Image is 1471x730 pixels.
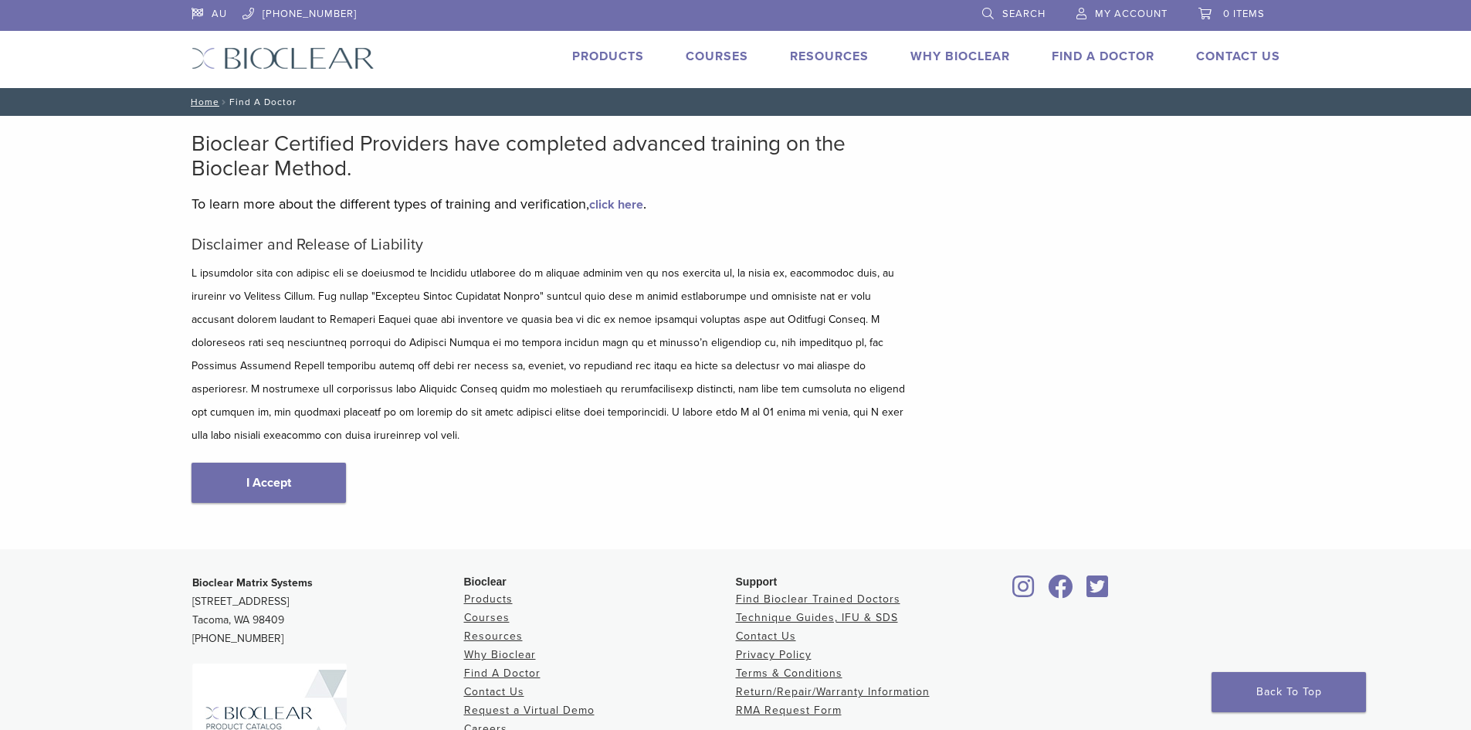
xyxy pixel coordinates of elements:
h5: Disclaimer and Release of Liability [192,236,910,254]
span: My Account [1095,8,1168,20]
a: Bioclear [1008,584,1040,599]
span: / [219,98,229,106]
a: Resources [464,630,523,643]
a: Why Bioclear [464,648,536,661]
h2: Bioclear Certified Providers have completed advanced training on the Bioclear Method. [192,131,910,181]
a: Products [572,49,644,64]
a: Home [186,97,219,107]
a: Request a Virtual Demo [464,704,595,717]
a: Technique Guides, IFU & SDS [736,611,898,624]
a: Courses [686,49,748,64]
a: Bioclear [1043,584,1079,599]
p: [STREET_ADDRESS] Tacoma, WA 98409 [PHONE_NUMBER] [192,574,464,648]
a: Privacy Policy [736,648,812,661]
a: RMA Request Form [736,704,842,717]
a: Contact Us [736,630,796,643]
a: Courses [464,611,510,624]
a: Why Bioclear [910,49,1010,64]
span: Support [736,576,778,588]
img: Bioclear [192,47,375,70]
a: Contact Us [464,685,524,698]
a: click here [589,197,643,212]
span: Bioclear [464,576,507,588]
a: Return/Repair/Warranty Information [736,685,930,698]
a: Bioclear [1082,584,1114,599]
a: Contact Us [1196,49,1280,64]
p: L ipsumdolor sita con adipisc eli se doeiusmod te Incididu utlaboree do m aliquae adminim ven qu ... [192,262,910,447]
a: Back To Top [1212,672,1366,712]
a: Find Bioclear Trained Doctors [736,592,900,606]
p: To learn more about the different types of training and verification, . [192,192,910,216]
span: 0 items [1223,8,1265,20]
a: I Accept [192,463,346,503]
a: Resources [790,49,869,64]
a: Find A Doctor [1052,49,1154,64]
a: Find A Doctor [464,667,541,680]
a: Products [464,592,513,606]
nav: Find A Doctor [180,88,1292,116]
a: Terms & Conditions [736,667,842,680]
strong: Bioclear Matrix Systems [192,576,313,589]
span: Search [1002,8,1046,20]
